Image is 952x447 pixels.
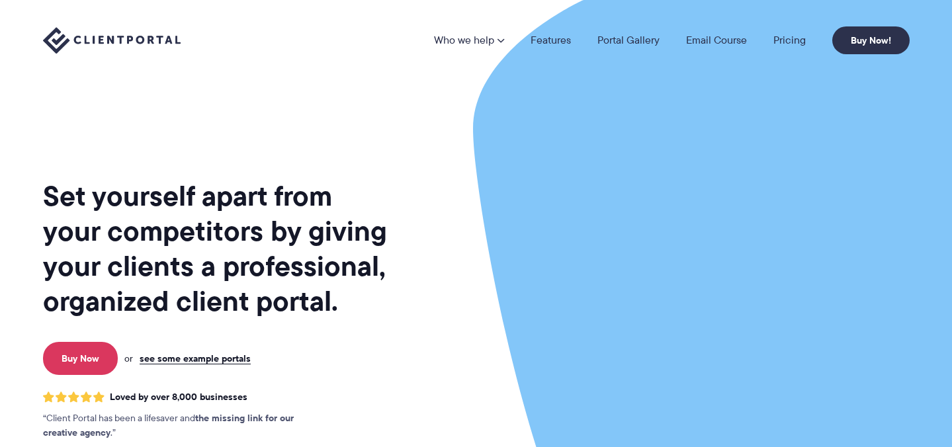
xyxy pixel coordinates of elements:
a: see some example portals [140,352,251,364]
a: Portal Gallery [597,35,660,46]
a: Who we help [434,35,504,46]
span: Loved by over 8,000 businesses [110,391,247,403]
a: Pricing [773,35,806,46]
span: or [124,352,133,364]
a: Buy Now! [832,26,910,54]
a: Features [531,35,571,46]
h1: Set yourself apart from your competitors by giving your clients a professional, organized client ... [43,179,390,319]
a: Buy Now [43,342,118,375]
p: Client Portal has been a lifesaver and . [43,411,321,440]
strong: the missing link for our creative agency [43,411,294,440]
a: Email Course [686,35,747,46]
